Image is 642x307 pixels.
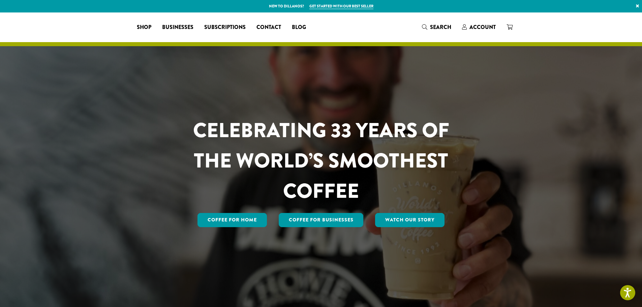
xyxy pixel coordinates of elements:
[469,23,496,31] span: Account
[204,23,246,32] span: Subscriptions
[309,3,373,9] a: Get started with our best seller
[256,23,281,32] span: Contact
[430,23,451,31] span: Search
[173,115,469,206] h1: CELEBRATING 33 YEARS OF THE WORLD’S SMOOTHEST COFFEE
[137,23,151,32] span: Shop
[131,22,157,33] a: Shop
[162,23,193,32] span: Businesses
[279,213,364,227] a: Coffee For Businesses
[197,213,267,227] a: Coffee for Home
[417,22,457,33] a: Search
[375,213,445,227] a: Watch Our Story
[292,23,306,32] span: Blog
